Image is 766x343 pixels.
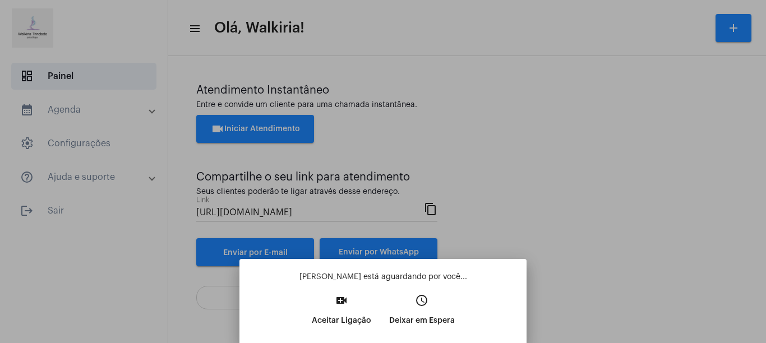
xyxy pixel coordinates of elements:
[248,271,518,282] p: [PERSON_NAME] está aguardando por você...
[415,294,428,307] mat-icon: access_time
[389,310,455,331] p: Deixar em Espera
[335,294,348,307] mat-icon: video_call
[380,290,464,339] button: Deixar em Espera
[312,310,371,331] p: Aceitar Ligação
[303,290,380,339] button: Aceitar Ligação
